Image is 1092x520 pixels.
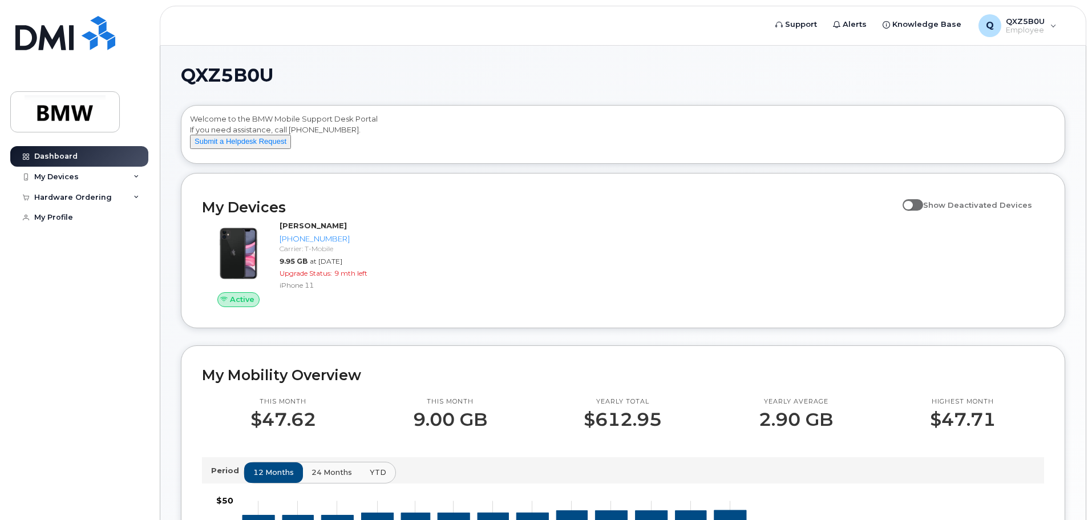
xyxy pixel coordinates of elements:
[923,200,1032,209] span: Show Deactivated Devices
[216,495,233,506] tspan: $50
[202,220,402,307] a: Active[PERSON_NAME][PHONE_NUMBER]Carrier: T-Mobile9.95 GBat [DATE]Upgrade Status:9 mth leftiPhone 11
[250,397,316,406] p: This month
[930,409,996,430] p: $47.71
[280,221,347,230] strong: [PERSON_NAME]
[250,409,316,430] p: $47.62
[310,257,342,265] span: at [DATE]
[280,257,308,265] span: 9.95 GB
[280,269,332,277] span: Upgrade Status:
[202,199,897,216] h2: My Devices
[181,67,274,84] span: QXZ5B0U
[413,409,487,430] p: 9.00 GB
[280,244,398,253] div: Carrier: T-Mobile
[190,135,291,149] button: Submit a Helpdesk Request
[190,114,1056,159] div: Welcome to the BMW Mobile Support Desk Portal If you need assistance, call [PHONE_NUMBER].
[1042,470,1083,511] iframe: Messenger Launcher
[280,233,398,244] div: [PHONE_NUMBER]
[370,467,386,478] span: YTD
[312,467,352,478] span: 24 months
[334,269,367,277] span: 9 mth left
[211,465,244,476] p: Period
[211,226,266,281] img: iPhone_11.jpg
[413,397,487,406] p: This month
[190,136,291,146] a: Submit a Helpdesk Request
[759,397,833,406] p: Yearly average
[903,194,912,203] input: Show Deactivated Devices
[584,409,662,430] p: $612.95
[280,280,398,290] div: iPhone 11
[230,294,254,305] span: Active
[930,397,996,406] p: Highest month
[584,397,662,406] p: Yearly total
[759,409,833,430] p: 2.90 GB
[202,366,1044,384] h2: My Mobility Overview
